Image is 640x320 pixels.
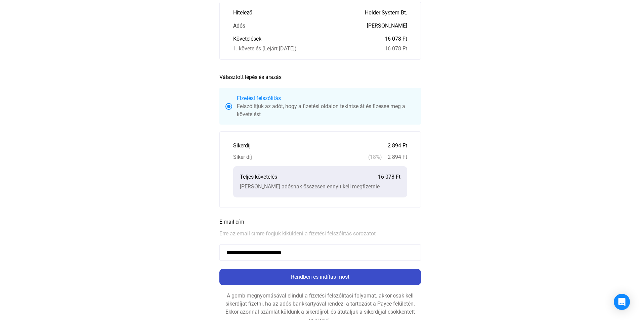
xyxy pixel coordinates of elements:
[219,269,421,285] button: Rendben és indítás most
[388,154,407,160] font: 2 894 Ft
[388,142,407,149] font: 2 894 Ft
[233,9,252,16] font: Hitelező
[385,36,407,42] font: 16 078 Ft
[367,22,407,29] font: [PERSON_NAME]
[233,36,261,42] font: Követelések
[385,45,407,52] font: 16 078 Ft
[614,294,630,310] div: Intercom Messenger megnyitása
[237,95,281,101] font: Fizetési felszólítás
[233,154,252,160] font: Siker díj
[291,274,349,280] font: Rendben és indítás most
[233,22,245,29] font: Adós
[240,174,277,180] font: Teljes követelés
[219,219,244,225] font: E-mail cím
[365,9,407,16] font: Holder System Bt.
[219,74,282,80] font: Választott lépés és árazás
[378,174,400,180] font: 16 078 Ft
[233,45,297,52] font: 1. követelés (Lejárt [DATE])
[368,154,382,160] font: (18%)
[219,230,376,237] font: Erre az email címre fogjuk kiküldeni a fizetési felszólítás sorozatot
[233,142,251,149] font: Sikerdíj
[240,183,380,190] font: [PERSON_NAME] adósnak összesen ennyit kell megfizetnie
[237,103,405,118] font: Felszólítjuk az adót, hogy a fizetési oldalon tekintse át és fizesse meg a követelést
